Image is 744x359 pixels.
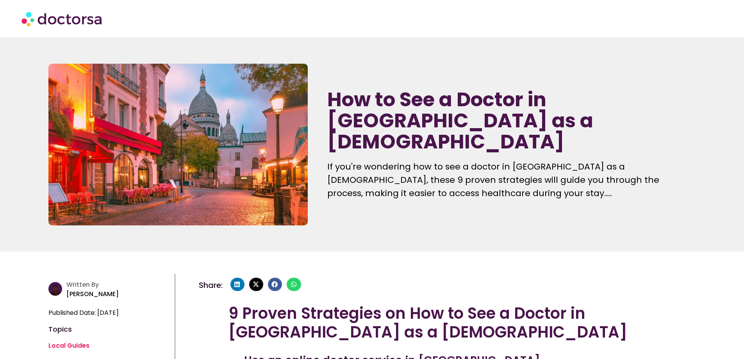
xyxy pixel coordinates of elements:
[228,304,666,341] h2: 9 Proven Strategies on How to See a Doctor in [GEOGRAPHIC_DATA] as a [DEMOGRAPHIC_DATA]
[66,281,170,288] h4: Written By
[287,278,301,291] div: Share on whatsapp
[48,326,170,332] h4: Topics
[48,282,62,296] img: author
[327,89,695,152] h1: How to See a Doctor in [GEOGRAPHIC_DATA] as a [DEMOGRAPHIC_DATA]
[268,278,282,291] div: Share on facebook
[230,278,244,291] div: Share on linkedin
[199,281,223,289] h4: Share:
[48,341,89,350] a: Local Guides
[48,307,119,318] span: Published Date: [DATE]
[327,160,695,200] div: If you're wondering how to see a doctor in [GEOGRAPHIC_DATA] as a [DEMOGRAPHIC_DATA], these 9 pro...
[249,278,263,291] div: Share on x-twitter
[66,289,170,300] p: [PERSON_NAME]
